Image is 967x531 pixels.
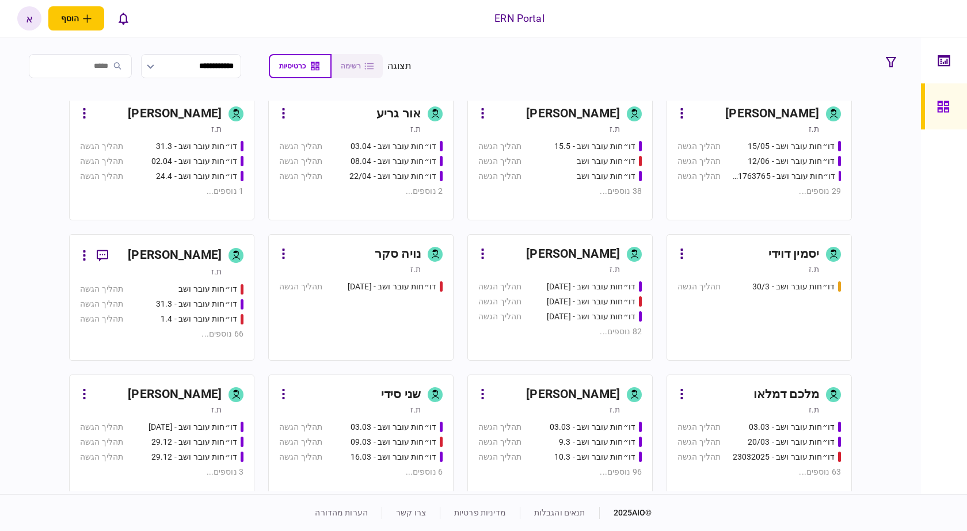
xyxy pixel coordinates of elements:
div: תהליך הגשה [478,296,521,308]
div: תהליך הגשה [80,140,123,152]
div: ת.ז [410,263,421,275]
div: [PERSON_NAME] [526,245,620,263]
div: תהליך הגשה [478,311,521,323]
a: [PERSON_NAME]ת.זדו״חות עובר ושב - 03.03תהליך הגשהדו״חות עובר ושב - 9.3תהליך הגשהדו״חות עובר ושב -... [467,375,653,501]
a: [PERSON_NAME]ת.זדו״חות עובר ושב - 26.12.24תהליך הגשהדו״חות עובר ושב - 29.12תהליך הגשהדו״חות עובר ... [69,375,254,501]
div: דו״חות עובר ושב - 9.3 [559,436,635,448]
div: 2 נוספים ... [279,185,443,197]
div: 96 נוספים ... [478,466,642,478]
div: תהליך הגשה [478,421,521,433]
div: דו״חות עובר ושב - 19.3.25 [547,296,635,308]
div: תהליך הגשה [279,155,322,167]
div: דו״חות עובר ושב - 20/03 [748,436,835,448]
div: 38 נוספים ... [478,185,642,197]
div: מלכם דמלאו [753,385,819,404]
div: תהליך הגשה [677,421,721,433]
div: ERN Portal [494,11,544,26]
div: דו״חות עובר ושב - 24.4 [156,170,237,182]
a: [PERSON_NAME]ת.זדו״חות עובר ושבתהליך הגשהדו״חות עובר ושב - 31.3תהליך הגשהדו״חות עובר ושב - 1.4תהל... [69,234,254,361]
a: [PERSON_NAME]ת.זדו״חות עובר ושב - 19/03/2025תהליך הגשהדו״חות עובר ושב - 19.3.25תהליך הגשהדו״חות ע... [467,234,653,361]
div: 1 נוספים ... [80,185,243,197]
div: ת.ז [610,404,620,415]
div: תהליך הגשה [279,436,322,448]
div: תהליך הגשה [677,155,721,167]
div: תהליך הגשה [279,170,322,182]
div: ת.ז [809,263,819,275]
a: אור גריעת.זדו״חות עובר ושב - 03.04תהליך הגשהדו״חות עובר ושב - 08.04תהליך הגשהדו״חות עובר ושב - 22... [268,94,454,220]
div: תהליך הגשה [478,170,521,182]
button: כרטיסיות [269,54,332,78]
div: ת.ז [610,263,620,275]
div: דו״חות עובר ושב - 30/3 [752,281,835,293]
a: שני סידית.זדו״חות עובר ושב - 03.03תהליך הגשהדו״חות עובר ושב - 09.03תהליך הגשהדו״חות עובר ושב - 16... [268,375,454,501]
div: דו״חות עובר ושב - 02.04 [151,155,237,167]
span: רשימה [341,62,361,70]
div: 6 נוספים ... [279,466,443,478]
div: ת.ז [211,404,222,415]
div: [PERSON_NAME] [526,385,620,404]
div: ת.ז [809,404,819,415]
div: דו״חות עובר ושב - 08.04 [351,155,436,167]
div: תהליך הגשה [677,140,721,152]
div: תהליך הגשה [478,451,521,463]
div: דו״חות עובר ושב - 03.04 [351,140,436,152]
div: [PERSON_NAME] [128,105,222,123]
div: תהליך הגשה [279,421,322,433]
div: תהליך הגשה [478,155,521,167]
div: דו״חות עובר ושב - 19.3.25 [547,311,635,323]
div: ת.ז [809,123,819,135]
div: דו״חות עובר ושב - 12/06 [748,155,835,167]
div: תהליך הגשה [478,281,521,293]
div: דו״חות עובר ושב - 511763765 18/06 [732,170,835,182]
a: מדיניות פרטיות [454,508,506,517]
a: [PERSON_NAME]ת.זדו״חות עובר ושב - 15/05תהליך הגשהדו״חות עובר ושב - 12/06תהליך הגשהדו״חות עובר ושב... [667,94,852,220]
div: 29 נוספים ... [677,185,841,197]
div: תהליך הגשה [80,170,123,182]
a: מלכם דמלאות.זדו״חות עובר ושב - 03.03תהליך הגשהדו״חות עובר ושב - 20/03תהליך הגשהדו״חות עובר ושב - ... [667,375,852,501]
div: דו״חות עובר ושב - 03.03 [550,421,635,433]
div: 66 נוספים ... [80,328,243,340]
div: ת.ז [211,123,222,135]
a: נויה סקרת.זדו״חות עובר ושב - 19.03.2025תהליך הגשה [268,234,454,361]
div: דו״חות עובר ושב - 23032025 [733,451,835,463]
div: 3 נוספים ... [80,466,243,478]
div: תהליך הגשה [279,281,322,293]
div: תהליך הגשה [677,451,721,463]
div: 63 נוספים ... [677,466,841,478]
a: הערות מהדורה [315,508,368,517]
div: יסמין דוידי [768,245,819,263]
div: תהליך הגשה [80,436,123,448]
div: דו״חות עובר ושב - 31.3 [156,298,237,310]
div: דו״חות עובר ושב - 26.12.24 [149,421,237,433]
div: שני סידי [381,385,421,404]
div: תהליך הגשה [279,451,322,463]
div: תהליך הגשה [279,140,322,152]
div: ת.ז [610,123,620,135]
div: דו״חות עובר ושב [577,170,635,182]
div: דו״חות עובר ושב - 29.12 [151,451,237,463]
div: ת.ז [410,404,421,415]
div: תהליך הגשה [80,451,123,463]
div: תהליך הגשה [478,140,521,152]
div: אור גריע [376,105,421,123]
div: תהליך הגשה [677,281,721,293]
div: תהליך הגשה [677,170,721,182]
div: [PERSON_NAME] [128,246,222,265]
div: דו״חות עובר ושב - 15/05 [748,140,835,152]
button: א [17,6,41,30]
a: צרו קשר [396,508,426,517]
div: תהליך הגשה [677,436,721,448]
div: דו״חות עובר ושב - 31.3 [156,140,237,152]
a: תנאים והגבלות [534,508,585,517]
div: דו״חות עובר ושב - 1.4 [161,313,237,325]
div: דו״חות עובר ושב - 19.03.2025 [348,281,436,293]
div: תהליך הגשה [478,436,521,448]
div: נויה סקר [375,245,421,263]
div: דו״חות עובר ושב [178,283,237,295]
div: תהליך הגשה [80,155,123,167]
div: תהליך הגשה [80,283,123,295]
div: דו״חות עובר ושב - 03.03 [749,421,835,433]
button: רשימה [332,54,383,78]
div: ת.ז [211,266,222,277]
